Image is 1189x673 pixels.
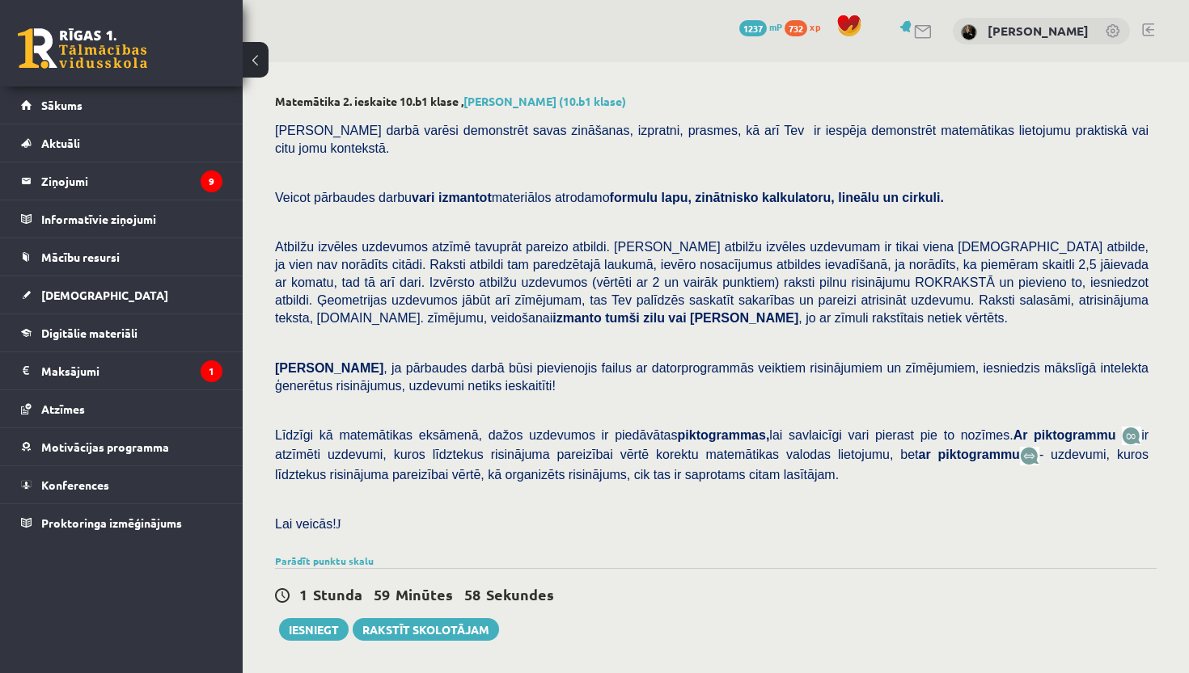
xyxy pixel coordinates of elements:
span: 1 [299,585,307,604]
span: Proktoringa izmēģinājums [41,515,182,530]
a: [PERSON_NAME] (10.b1 klase) [463,94,626,108]
a: Sākums [21,86,222,124]
b: izmanto [552,311,601,325]
span: mP [769,20,782,33]
span: Sākums [41,98,83,112]
span: Veicot pārbaudes darbu materiālos atrodamo [275,191,944,204]
span: Konferences [41,477,109,492]
span: Sekundes [486,585,554,604]
a: Parādīt punktu skalu [275,554,374,567]
span: , ja pārbaudes darbā būsi pievienojis failus ar datorprogrammās veiktiem risinājumiem un zīmējumi... [275,361,1149,393]
i: 1 [201,360,222,382]
a: Motivācijas programma [21,428,222,465]
span: Stunda [313,585,362,604]
button: Iesniegt [279,618,349,641]
b: ar piktogrammu [919,448,1020,461]
b: vari izmantot [412,191,492,204]
i: 9 [201,170,222,192]
a: Maksājumi1 [21,352,222,389]
span: [DEMOGRAPHIC_DATA] [41,288,168,302]
b: tumši zilu vai [PERSON_NAME] [605,311,798,325]
img: Madara Andersone [961,24,977,40]
span: Digitālie materiāli [41,326,138,340]
a: Proktoringa izmēģinājums [21,504,222,541]
span: Aktuāli [41,136,80,150]
a: Digitālie materiāli [21,314,222,351]
span: [PERSON_NAME] [275,361,383,375]
img: wKvN42sLe3LLwAAAABJRU5ErkJggg== [1020,447,1039,465]
span: Atbilžu izvēles uzdevumos atzīmē tavuprāt pareizo atbildi. [PERSON_NAME] atbilžu izvēles uzdevuma... [275,240,1149,325]
span: 58 [464,585,480,604]
span: [PERSON_NAME] darbā varēsi demonstrēt savas zināšanas, izpratni, prasmes, kā arī Tev ir iespēja d... [275,124,1149,155]
span: Minūtes [396,585,453,604]
span: 1237 [739,20,767,36]
a: [PERSON_NAME] [988,23,1089,39]
a: Informatīvie ziņojumi [21,200,222,238]
span: Lai veicās! [275,517,336,531]
b: Ar piktogrammu [1013,428,1116,442]
span: Motivācijas programma [41,440,169,454]
span: xp [810,20,820,33]
b: formulu lapu, zinātnisko kalkulatoru, lineālu un cirkuli. [610,191,944,204]
a: Mācību resursi [21,238,222,276]
span: Atzīmes [41,402,85,416]
a: 1237 mP [739,20,782,33]
span: Mācību resursi [41,250,120,264]
a: Rīgas 1. Tālmācības vidusskola [18,28,147,69]
span: 59 [374,585,390,604]
h2: Matemātika 2. ieskaite 10.b1 klase , [275,95,1157,108]
a: Aktuāli [21,124,222,162]
a: [DEMOGRAPHIC_DATA] [21,276,222,313]
a: 732 xp [785,20,828,33]
span: Līdzīgi kā matemātikas eksāmenā, dažos uzdevumos ir piedāvātas lai savlaicīgi vari pierast pie to... [275,428,1122,442]
a: Rakstīt skolotājam [353,618,499,641]
a: Atzīmes [21,390,222,427]
legend: Maksājumi [41,352,222,389]
legend: Ziņojumi [41,162,222,200]
img: JfuEzvunn4EvwAAAAASUVORK5CYII= [1122,427,1141,445]
a: Ziņojumi9 [21,162,222,200]
span: - uzdevumi, kuros līdztekus risinājuma pareizībai vērtē, kā organizēts risinājums, cik tas ir sap... [275,448,1149,481]
span: 732 [785,20,807,36]
span: J [336,517,341,531]
b: piktogrammas, [678,428,770,442]
a: Konferences [21,466,222,503]
legend: Informatīvie ziņojumi [41,200,222,238]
